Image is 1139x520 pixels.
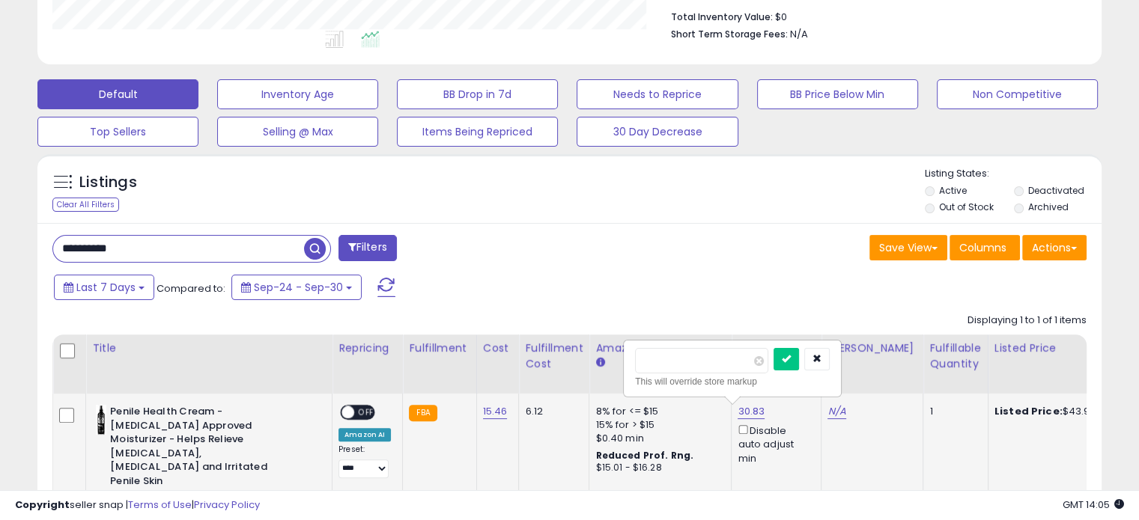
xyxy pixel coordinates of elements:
div: 8% for <= $15 [595,405,720,418]
img: 31uTgvfCuOL._SL40_.jpg [96,405,106,435]
div: Repricing [338,340,396,356]
button: Default [37,79,198,109]
small: Amazon Fees. [595,356,604,370]
div: Displaying 1 to 1 of 1 items [968,313,1087,328]
a: N/A [827,404,845,419]
b: Reduced Prof. Rng. [595,449,693,462]
button: Filters [338,235,397,261]
div: Listed Price [994,340,1124,356]
div: Clear All Filters [52,198,119,212]
span: OFF [354,406,378,419]
b: Short Term Storage Fees: [671,28,788,40]
span: Compared to: [157,281,225,296]
label: Deactivated [1027,184,1084,197]
b: Listed Price: [994,404,1063,418]
div: Amazon AI [338,428,391,441]
div: Fulfillable Quantity [929,340,981,372]
div: [PERSON_NAME] [827,340,917,356]
button: Last 7 Days [54,275,154,300]
div: Cost [483,340,513,356]
button: Needs to Reprice [577,79,738,109]
span: Columns [959,240,1006,255]
button: Actions [1022,235,1087,260]
a: Terms of Use [128,498,192,512]
button: BB Price Below Min [757,79,918,109]
a: 30.83 [738,404,765,419]
small: FBA [409,405,437,421]
button: 30 Day Decrease [577,117,738,147]
span: 2025-10-8 14:05 GMT [1063,498,1124,512]
a: Privacy Policy [194,498,260,512]
div: 6.12 [525,405,577,418]
label: Active [939,184,967,197]
div: Amazon Fees [595,340,725,356]
span: Sep-24 - Sep-30 [254,280,343,295]
button: Non Competitive [937,79,1098,109]
label: Archived [1027,201,1068,213]
div: Fulfillment Cost [525,340,583,372]
div: 15% for > $15 [595,418,720,432]
div: Fulfillment [409,340,470,356]
a: 15.46 [483,404,508,419]
p: Listing States: [925,167,1102,181]
div: 1 [929,405,976,418]
div: Title [92,340,326,356]
label: Out of Stock [939,201,994,213]
b: Penile Health Cream - [MEDICAL_DATA] Approved Moisturizer - Helps Relieve [MEDICAL_DATA], [MEDICA... [110,405,292,492]
button: Top Sellers [37,117,198,147]
button: Inventory Age [217,79,378,109]
button: Save View [869,235,947,260]
button: Sep-24 - Sep-30 [231,275,362,300]
span: N/A [790,27,808,41]
h5: Listings [79,172,137,193]
button: Columns [950,235,1020,260]
button: BB Drop in 7d [397,79,558,109]
div: seller snap | | [15,498,260,513]
b: Total Inventory Value: [671,10,773,23]
div: $43.90 [994,405,1119,418]
div: Preset: [338,444,391,478]
strong: Copyright [15,498,70,512]
span: Last 7 Days [76,280,136,295]
div: Disable auto adjust min [738,422,810,465]
div: $15.01 - $16.28 [595,462,720,474]
button: Items Being Repriced [397,117,558,147]
button: Selling @ Max [217,117,378,147]
div: This will override store markup [635,374,830,389]
div: $0.40 min [595,432,720,445]
li: $0 [671,7,1075,25]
